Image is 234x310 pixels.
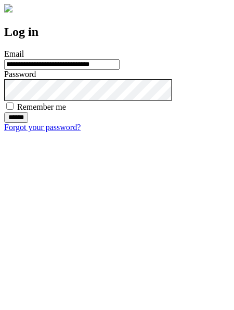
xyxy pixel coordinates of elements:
label: Password [4,70,36,79]
label: Email [4,49,24,58]
a: Forgot your password? [4,123,81,132]
img: logo-4e3dc11c47720685a147b03b5a06dd966a58ff35d612b21f08c02c0306f2b779.png [4,4,12,12]
label: Remember me [17,102,66,111]
h2: Log in [4,25,230,39]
